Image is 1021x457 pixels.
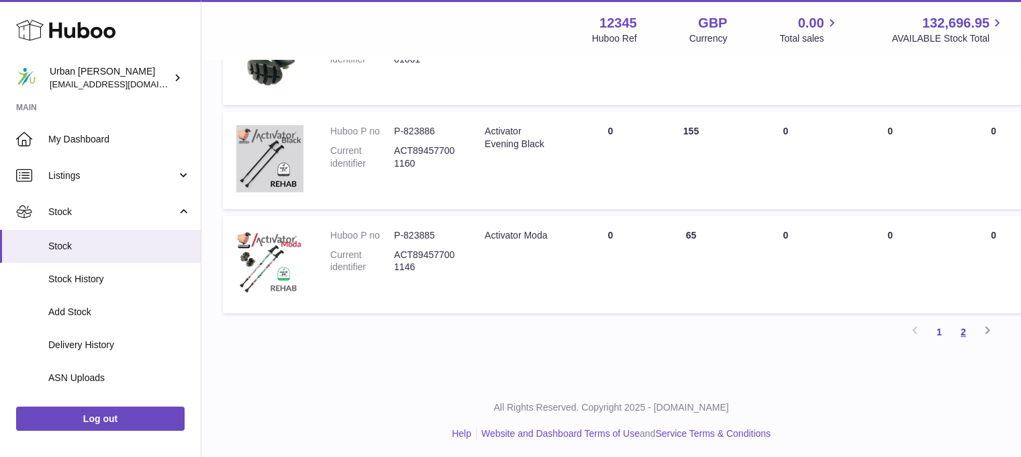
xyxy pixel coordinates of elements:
[48,240,191,253] span: Stock
[991,230,996,241] span: 0
[599,14,637,32] strong: 12345
[48,133,191,146] span: My Dashboard
[394,229,458,242] dd: P-823885
[779,32,839,45] span: Total sales
[50,79,197,89] span: [EMAIL_ADDRESS][DOMAIN_NAME]
[698,14,727,32] strong: GBP
[731,216,840,313] td: 0
[16,407,185,431] a: Log out
[779,14,839,45] a: 0.00 Total sales
[394,125,458,138] dd: P-823886
[840,216,940,313] td: 0
[891,32,1005,45] span: AVAILABLE Stock Total
[212,401,1010,414] p: All Rights Reserved. Copyright 2025 - [DOMAIN_NAME]
[731,112,840,209] td: 0
[951,320,975,344] a: 2
[236,229,303,296] img: product image
[16,68,36,88] img: orders@urbanpoling.com
[330,125,394,138] dt: Huboo P no
[689,32,728,45] div: Currency
[991,126,996,136] span: 0
[485,229,556,242] div: Activator Moda
[477,427,771,440] li: and
[48,273,191,286] span: Stock History
[798,14,824,32] span: 0.00
[840,112,940,209] td: 0
[394,249,458,274] dd: ACT894577001146
[50,65,171,91] div: Urban [PERSON_NAME]
[452,428,471,439] a: Help
[48,306,191,319] span: Add Stock
[48,206,177,218] span: Stock
[592,32,637,45] div: Huboo Ref
[922,14,989,32] span: 132,696.95
[650,112,731,209] td: 155
[481,428,640,439] a: Website and Dashboard Terms of Use
[236,125,303,192] img: product image
[394,144,458,170] dd: ACT894577001160
[570,112,650,209] td: 0
[330,144,394,170] dt: Current identifier
[485,125,556,151] div: Activator Evening Black
[330,249,394,274] dt: Current identifier
[650,216,731,313] td: 65
[48,372,191,384] span: ASN Uploads
[48,169,177,182] span: Listings
[570,216,650,313] td: 0
[655,428,771,439] a: Service Terms & Conditions
[48,339,191,351] span: Delivery History
[891,14,1005,45] a: 132,696.95 AVAILABLE Stock Total
[927,320,951,344] a: 1
[330,229,394,242] dt: Huboo P no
